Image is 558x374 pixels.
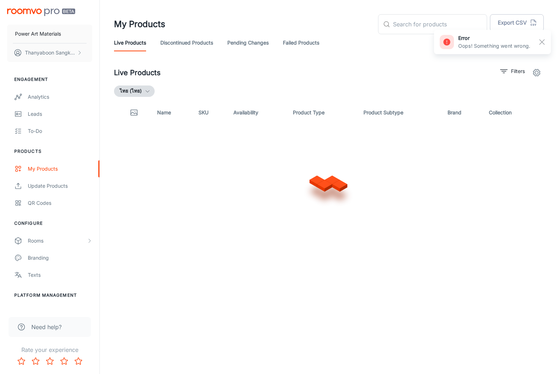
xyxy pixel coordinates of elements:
[151,103,193,123] th: Name
[393,14,487,34] input: Search for products
[31,323,62,331] span: Need help?
[511,67,525,75] p: Filters
[28,165,92,173] div: My Products
[458,42,530,50] p: Oops! Something went wrong.
[25,49,75,57] p: Thanyaboon Sangkhavichit
[160,34,213,51] a: Discontinued Products
[15,30,61,38] p: Power Art Materials
[28,182,92,190] div: Update Products
[287,103,358,123] th: Product Type
[114,67,161,78] h2: Live Products
[57,354,71,368] button: Rate 4 star
[498,66,527,77] button: filter
[442,103,483,123] th: Brand
[71,354,86,368] button: Rate 5 star
[6,346,94,354] p: Rate your experience
[114,34,146,51] a: Live Products
[529,66,544,80] button: settings
[28,93,92,101] div: Analytics
[130,108,138,117] svg: Thumbnail
[228,103,287,123] th: Availability
[28,237,87,245] div: Rooms
[28,110,92,118] div: Leads
[114,85,155,97] button: ไทย (ไทย)
[7,43,92,62] button: Thanyaboon Sangkhavichit
[28,199,92,207] div: QR Codes
[14,354,29,368] button: Rate 1 star
[227,34,269,51] a: Pending Changes
[458,34,530,42] h6: error
[28,127,92,135] div: To-do
[28,254,92,262] div: Branding
[283,34,319,51] a: Failed Products
[483,103,544,123] th: Collection
[358,103,442,123] th: Product Subtype
[193,103,228,123] th: SKU
[28,271,92,279] div: Texts
[490,14,544,31] button: Export CSV
[43,354,57,368] button: Rate 3 star
[7,9,75,16] img: Roomvo PRO Beta
[114,18,165,31] h1: My Products
[7,25,92,43] button: Power Art Materials
[29,354,43,368] button: Rate 2 star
